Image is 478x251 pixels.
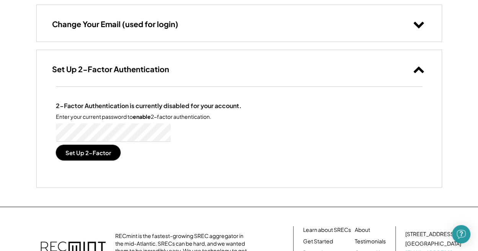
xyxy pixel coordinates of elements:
h3: Change Your Email (used for login) [52,19,178,29]
strong: enable [133,113,151,120]
a: Get Started [303,238,333,245]
div: [STREET_ADDRESS] [405,230,455,238]
div: 2-Factor Authentication is currently disabled for your account. [56,102,241,110]
div: Open Intercom Messenger [452,225,470,243]
a: Testimonials [355,238,386,245]
a: About [355,226,370,234]
a: Learn about SRECs [303,226,351,234]
h3: Set Up 2-Factor Authentication [52,64,169,74]
button: Set Up 2-Factor [56,145,121,160]
div: [GEOGRAPHIC_DATA] [405,240,461,248]
div: Enter your current password to 2-factor authentication. [56,113,211,121]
